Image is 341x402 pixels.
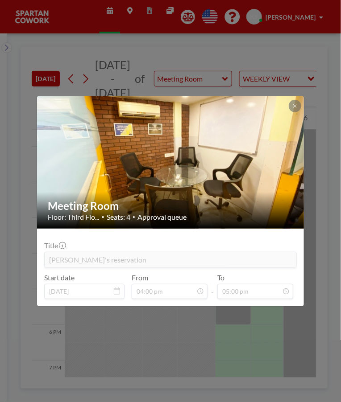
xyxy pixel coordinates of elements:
label: To [217,273,225,282]
span: Floor: Third Flo... [48,213,99,222]
label: Start date [44,273,75,282]
span: - [211,276,214,296]
img: 537.jpg [37,62,305,263]
span: • [101,213,104,220]
label: Title [44,241,65,250]
h2: Meeting Room [48,199,294,213]
span: Seats: 4 [107,213,130,222]
input: (No title) [45,252,296,267]
label: From [132,273,148,282]
span: • [133,214,135,220]
span: Approval queue [137,213,187,222]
